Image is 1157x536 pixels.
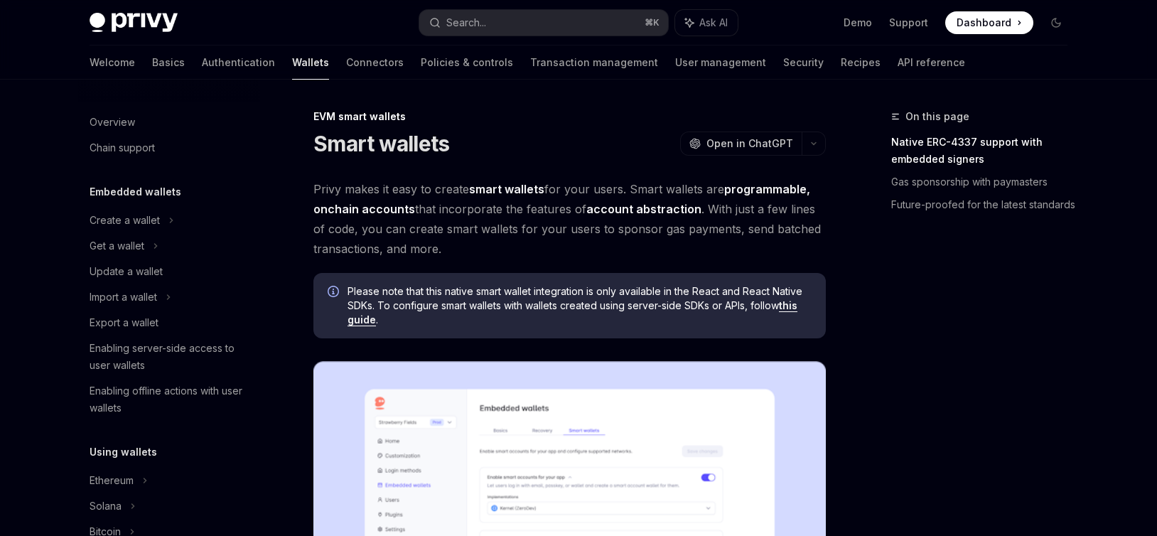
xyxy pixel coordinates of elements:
[586,202,701,217] a: account abstraction
[313,109,826,124] div: EVM smart wallets
[90,314,158,331] div: Export a wallet
[90,183,181,200] h5: Embedded wallets
[348,284,812,327] span: Please note that this native smart wallet integration is only available in the React and React Na...
[152,45,185,80] a: Basics
[889,16,928,30] a: Support
[78,135,260,161] a: Chain support
[313,179,826,259] span: Privy makes it easy to create for your users. Smart wallets are that incorporate the features of ...
[945,11,1033,34] a: Dashboard
[78,259,260,284] a: Update a wallet
[90,289,157,306] div: Import a wallet
[90,472,134,489] div: Ethereum
[957,16,1011,30] span: Dashboard
[78,336,260,378] a: Enabling server-side access to user wallets
[202,45,275,80] a: Authentication
[446,14,486,31] div: Search...
[844,16,872,30] a: Demo
[90,382,252,417] div: Enabling offline actions with user wallets
[78,109,260,135] a: Overview
[675,45,766,80] a: User management
[891,193,1079,216] a: Future-proofed for the latest standards
[328,286,342,300] svg: Info
[783,45,824,80] a: Security
[419,10,668,36] button: Search...⌘K
[675,10,738,36] button: Ask AI
[90,114,135,131] div: Overview
[530,45,658,80] a: Transaction management
[1045,11,1067,34] button: Toggle dark mode
[90,237,144,254] div: Get a wallet
[841,45,881,80] a: Recipes
[898,45,965,80] a: API reference
[891,131,1079,171] a: Native ERC-4337 support with embedded signers
[706,136,793,151] span: Open in ChatGPT
[346,45,404,80] a: Connectors
[90,212,160,229] div: Create a wallet
[313,131,449,156] h1: Smart wallets
[469,182,544,196] strong: smart wallets
[905,108,969,125] span: On this page
[78,378,260,421] a: Enabling offline actions with user wallets
[90,340,252,374] div: Enabling server-side access to user wallets
[90,45,135,80] a: Welcome
[78,310,260,336] a: Export a wallet
[90,139,155,156] div: Chain support
[680,132,802,156] button: Open in ChatGPT
[90,13,178,33] img: dark logo
[421,45,513,80] a: Policies & controls
[90,498,122,515] div: Solana
[90,263,163,280] div: Update a wallet
[292,45,329,80] a: Wallets
[90,444,157,461] h5: Using wallets
[891,171,1079,193] a: Gas sponsorship with paymasters
[699,16,728,30] span: Ask AI
[645,17,660,28] span: ⌘ K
